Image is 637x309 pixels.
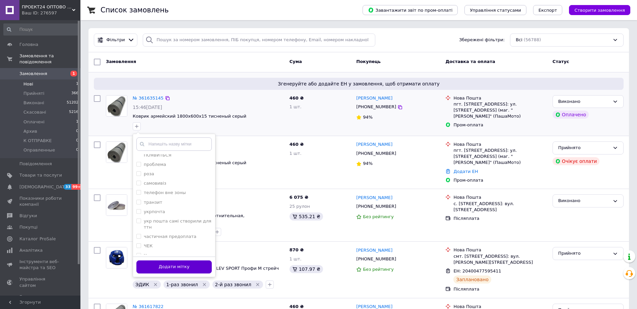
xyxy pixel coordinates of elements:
[19,195,62,207] span: Показники роботи компанії
[143,34,375,47] input: Пошук за номером замовлення, ПІБ покупця, номером телефону, Email, номером накладної
[356,141,392,148] a: [PERSON_NAME]
[22,4,72,10] span: ПРОЕКТ24 ОПТОВО РОЗДРІБНА КОМПАНІЯ
[363,115,373,120] span: 94%
[133,114,246,119] a: Коврик армейский 1800х600х15 тисненый серый
[453,268,501,273] span: ЕН: 20400477595411
[363,214,394,219] span: Без рейтингу
[19,213,37,219] span: Відгуки
[107,37,125,43] span: Фільтри
[106,96,127,116] img: Фото товару
[569,5,630,15] button: Створити замовлення
[445,59,495,64] span: Доставка та оплата
[558,98,610,105] div: Виконано
[144,190,186,195] label: телефон вне зоны
[23,119,45,125] span: Оплачені
[356,104,396,109] span: [PHONE_NUMBER]
[133,266,279,277] a: Шлем-маска тренировочная каратэ LEV SPORT Профи M стрейч синий
[459,37,505,43] span: Збережені фільтри:
[453,275,491,284] div: Заплановано
[71,184,82,190] span: 99+
[524,37,541,42] span: (56788)
[558,250,610,257] div: Прийнято
[19,276,62,288] span: Управління сайтом
[453,194,547,200] div: Нова Пошта
[76,81,78,87] span: 1
[453,247,547,253] div: Нова Пошта
[356,195,392,201] a: [PERSON_NAME]
[453,201,547,213] div: с. [STREET_ADDRESS]: вул. [STREET_ADDRESS]
[136,260,212,273] button: Додати мітку
[363,161,373,166] span: 94%
[106,195,127,215] img: Фото товару
[574,8,625,13] span: Створити замовлення
[290,96,304,101] span: 460 ₴
[76,128,78,134] span: 0
[23,81,33,87] span: Нові
[19,224,38,230] span: Покупці
[202,282,207,287] svg: Видалити мітку
[135,282,149,287] span: ЭДИК
[290,204,310,209] span: 25 рулон
[453,215,547,222] div: Післяплата
[538,8,557,13] span: Експорт
[215,282,251,287] span: 2-й раз звонил
[464,5,526,15] button: Управління статусами
[76,147,78,153] span: 0
[553,157,600,165] div: Очікує оплати
[144,243,152,248] label: ЧЕК
[290,247,304,252] span: 870 ₴
[19,294,62,306] span: Гаманець компанії
[453,286,547,292] div: Післяплата
[356,256,396,261] span: [PHONE_NUMBER]
[470,8,521,13] span: Управління статусами
[23,100,44,106] span: Виконані
[71,90,78,97] span: 366
[144,234,196,239] label: частичная предоплата
[133,105,162,110] span: 15:46[DATE]
[363,5,458,15] button: Завантажити звіт по пром-оплаті
[290,59,302,64] span: Cума
[70,71,77,76] span: 1
[19,161,52,167] span: Повідомлення
[363,267,394,272] span: Без рейтингу
[453,177,547,183] div: Пром-оплата
[453,95,547,101] div: Нова Пошта
[23,109,46,115] span: Скасовані
[136,137,212,151] input: Напишіть назву мітки
[356,247,392,254] a: [PERSON_NAME]
[76,119,78,125] span: 1
[144,200,162,205] label: транзит
[23,128,37,134] span: Архив
[22,10,80,16] div: Ваш ID: 276597
[106,247,127,268] img: Фото товару
[368,7,452,13] span: Завантажити звіт по пром-оплаті
[19,184,69,190] span: [DEMOGRAPHIC_DATA]
[19,236,56,242] span: Каталог ProSale
[106,194,127,216] a: Фото товару
[290,142,304,147] span: 460 ₴
[562,7,630,12] a: Створити замовлення
[290,212,323,221] div: 535.21 ₴
[516,37,522,43] span: Всі
[106,59,136,64] span: Замовлення
[23,147,55,153] span: Оправленные
[144,181,166,186] label: самовивіз
[19,247,43,253] span: Аналітика
[356,204,396,209] span: [PHONE_NUMBER]
[133,304,164,309] a: № 361617822
[153,282,158,287] svg: Видалити мітку
[76,138,78,144] span: 0
[558,197,610,204] div: Виконано
[453,147,547,166] div: пгт. [STREET_ADDRESS]: ул. [STREET_ADDRESS] (маг. "[PERSON_NAME]" (ПашаМото)
[144,146,186,157] label: ПОЗВОНИТЬ КОЛИ ПОЯВИТЬСЯ
[19,71,47,77] span: Замовлення
[453,169,478,174] a: Додати ЕН
[144,253,157,258] label: Чекає
[19,42,38,48] span: Головна
[356,59,381,64] span: Покупець
[23,138,52,144] span: К ОТПРАВКЕ
[106,142,127,163] img: Фото товару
